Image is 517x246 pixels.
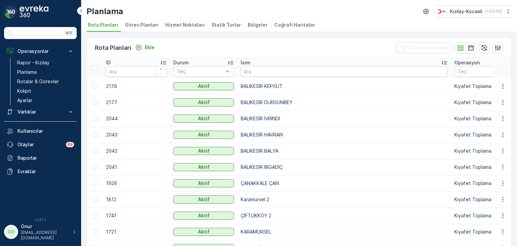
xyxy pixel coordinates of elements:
[106,99,167,106] p: 2177
[241,66,448,77] input: Ara
[454,115,515,122] p: Kıyafet Toplama
[125,22,159,28] span: Görev Planları
[106,59,111,66] p: ID
[106,148,167,154] p: 2042
[65,30,72,36] p: ⌘B
[92,132,98,137] div: Toggle Row Selected
[4,44,77,58] button: Operasyonlar
[458,68,505,75] p: Seç
[198,115,210,122] p: Aktif
[211,22,241,28] span: Statik Turlar
[198,228,210,235] p: Aktif
[173,228,234,236] button: Aktif
[198,212,210,219] p: Aktif
[173,98,234,106] button: Aktif
[133,43,157,52] button: Ekle
[17,88,31,94] p: Kokpit
[106,180,167,187] p: 1926
[454,148,515,154] p: Kıyafet Toplama
[173,195,234,204] button: Aktif
[485,9,502,14] p: ( +03:00 )
[92,84,98,89] div: Toggle Row Selected
[454,212,515,219] p: Kıyafet Toplama
[4,151,77,165] a: Raporlar
[106,196,167,203] p: 1812
[21,230,69,241] p: [EMAIL_ADDRESS][DOMAIN_NAME]
[20,5,48,19] img: logo_dark-DEwI_e13.png
[14,58,77,67] a: Rapor - Kızılay
[173,59,189,66] p: Durum
[173,82,234,90] button: Aktif
[4,165,77,178] a: Evraklar
[67,142,73,147] p: 99
[92,116,98,121] div: Toggle Row Selected
[14,67,77,77] a: Planlama
[14,77,77,86] a: Rotalar & Görevler
[18,155,74,161] p: Raporlar
[18,141,62,148] p: Olaylar
[92,197,98,202] div: Toggle Row Selected
[4,124,77,138] a: Kullanıcılar
[4,138,77,151] a: Olaylar99
[241,212,448,219] p: ÇİFTLİKKÖY 2
[450,8,482,15] p: Kızılay-Kocaeli
[106,66,167,77] input: Ara
[198,196,210,203] p: Aktif
[92,100,98,105] div: Toggle Row Selected
[241,131,448,138] p: BALIKESİR HAVRAN
[106,164,167,171] p: 2041
[241,196,448,203] p: Karamürsel 2
[4,218,77,222] span: v 1.51.1
[173,115,234,123] button: Aktif
[396,42,452,53] button: Filtreleri temizle
[454,196,515,203] p: Kıyafet Toplama
[274,22,315,28] span: Coğrafi Haritalar
[454,164,515,171] p: Kıyafet Toplama
[198,99,210,106] p: Aktif
[173,147,234,155] button: Aktif
[436,8,447,15] img: k%C4%B1z%C4%B1lay_0jL9uU1.png
[198,83,210,90] p: Aktif
[92,229,98,235] div: Toggle Row Selected
[198,148,210,154] p: Aktif
[241,115,448,122] p: BALIKESİR İVRİNDİ
[241,59,250,66] p: İsim
[106,212,167,219] p: 1741
[173,163,234,171] button: Aktif
[454,228,515,235] p: Kıyafet Toplama
[177,68,223,75] p: Seç
[241,83,448,90] p: BALIKESİR KEPSUT
[92,148,98,154] div: Toggle Row Selected
[241,228,448,235] p: KARAMÜRSEL
[92,213,98,218] div: Toggle Row Selected
[4,5,18,19] img: logo
[4,105,77,119] button: Varlıklar
[17,97,32,104] p: Ayarlar
[454,131,515,138] p: Kıyafet Toplama
[6,226,16,237] div: OO
[95,43,131,53] p: Rota Planları
[241,164,448,171] p: BALIKESİR BİGADİÇ
[106,83,167,90] p: 2178
[21,223,69,230] p: Onur
[173,212,234,220] button: Aktif
[92,164,98,170] div: Toggle Row Selected
[14,86,77,96] a: Kokpit
[409,44,448,51] p: Filtreleri temizle
[454,59,480,66] p: Operasyon
[106,131,167,138] p: 2043
[92,181,98,186] div: Toggle Row Selected
[241,180,448,187] p: ÇANAKKALE ÇAN
[241,99,448,106] p: BALIKESİR DURSUNBEY
[88,22,118,28] span: Rota Planları
[18,109,63,115] p: Varlıklar
[18,48,63,55] p: Operasyonlar
[4,223,77,241] button: OOOnur[EMAIL_ADDRESS][DOMAIN_NAME]
[18,128,74,134] p: Kullanıcılar
[145,44,154,51] p: Ekle
[17,69,37,75] p: Planlama
[454,83,515,90] p: Kıyafet Toplama
[436,5,512,18] button: Kızılay-Kocaeli(+03:00)
[165,22,205,28] span: Hizmet Noktaları
[241,148,448,154] p: BALIKESİR BALYA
